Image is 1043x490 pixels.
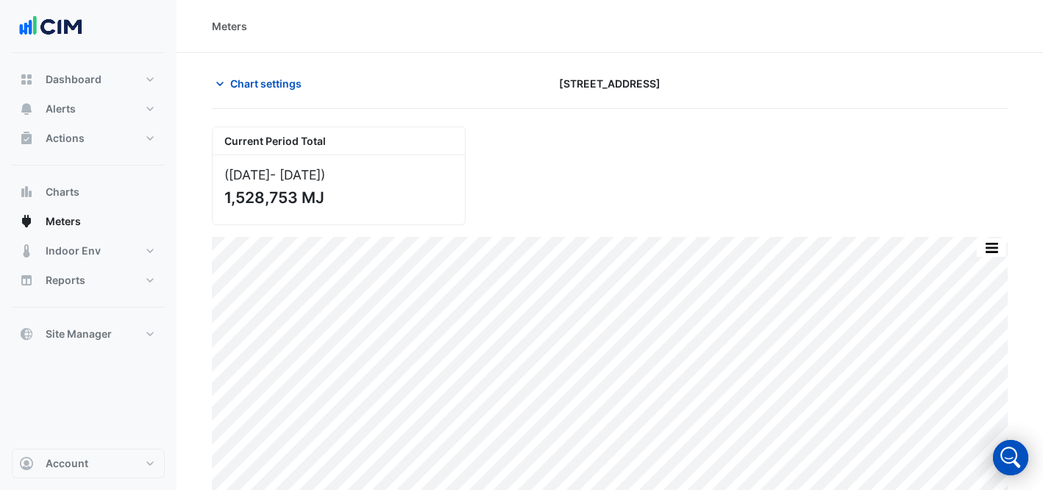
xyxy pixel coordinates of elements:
[19,72,34,87] app-icon: Dashboard
[12,449,165,478] button: Account
[19,327,34,341] app-icon: Site Manager
[19,131,34,146] app-icon: Actions
[12,124,165,153] button: Actions
[212,18,247,34] div: Meters
[46,244,101,258] span: Indoor Env
[46,456,88,471] span: Account
[46,185,79,199] span: Charts
[12,266,165,295] button: Reports
[19,273,34,288] app-icon: Reports
[46,131,85,146] span: Actions
[12,65,165,94] button: Dashboard
[46,102,76,116] span: Alerts
[19,102,34,116] app-icon: Alerts
[46,214,81,229] span: Meters
[19,244,34,258] app-icon: Indoor Env
[18,12,84,41] img: Company Logo
[12,177,165,207] button: Charts
[19,185,34,199] app-icon: Charts
[993,440,1028,475] div: Open Intercom Messenger
[212,71,311,96] button: Chart settings
[46,273,85,288] span: Reports
[46,327,112,341] span: Site Manager
[977,238,1006,257] button: More Options
[230,76,302,91] span: Chart settings
[12,319,165,349] button: Site Manager
[559,76,661,91] span: [STREET_ADDRESS]
[12,207,165,236] button: Meters
[12,236,165,266] button: Indoor Env
[46,72,102,87] span: Dashboard
[12,94,165,124] button: Alerts
[19,214,34,229] app-icon: Meters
